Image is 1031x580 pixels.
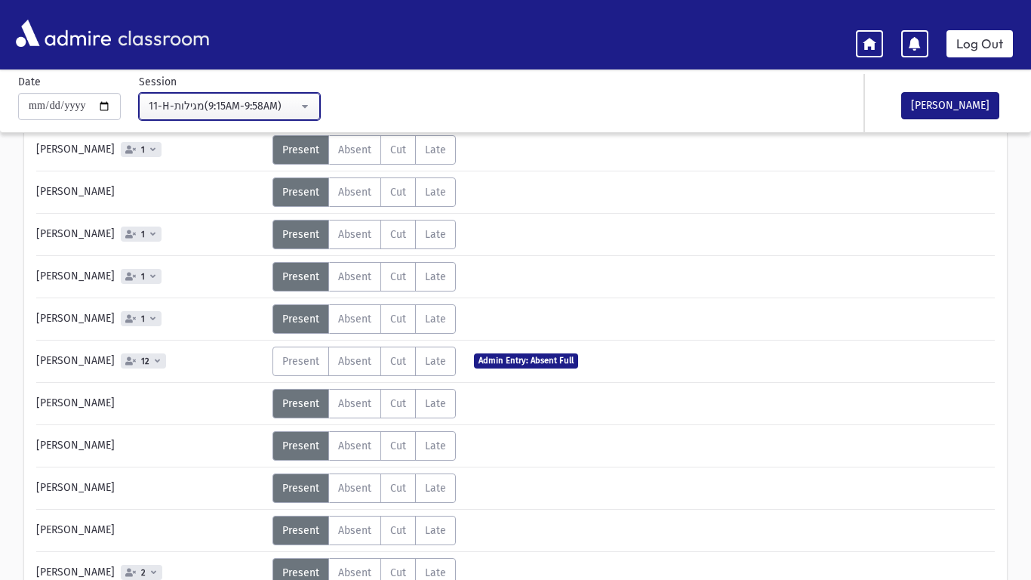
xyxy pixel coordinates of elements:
[282,355,319,368] span: Present
[272,431,456,461] div: AttTypes
[901,92,999,119] button: [PERSON_NAME]
[338,355,371,368] span: Absent
[338,270,371,283] span: Absent
[282,143,319,156] span: Present
[390,143,406,156] span: Cut
[282,228,319,241] span: Present
[338,482,371,495] span: Absent
[272,516,456,545] div: AttTypes
[149,98,298,114] div: 11-H-מגילות(9:15AM-9:58AM)
[282,440,319,452] span: Present
[272,220,456,249] div: AttTypes
[29,516,272,545] div: [PERSON_NAME]
[138,272,148,282] span: 1
[282,313,319,325] span: Present
[425,313,446,325] span: Late
[282,397,319,410] span: Present
[29,304,272,334] div: [PERSON_NAME]
[272,135,456,165] div: AttTypes
[29,220,272,249] div: [PERSON_NAME]
[425,440,446,452] span: Late
[390,440,406,452] span: Cut
[390,397,406,410] span: Cut
[138,356,152,366] span: 12
[29,474,272,503] div: [PERSON_NAME]
[390,355,406,368] span: Cut
[138,568,149,578] span: 2
[338,186,371,199] span: Absent
[390,186,406,199] span: Cut
[946,30,1013,57] a: Log Out
[425,397,446,410] span: Late
[282,524,319,537] span: Present
[390,270,406,283] span: Cut
[29,135,272,165] div: [PERSON_NAME]
[272,389,456,418] div: AttTypes
[139,93,320,120] button: 11-H-מגילות(9:15AM-9:58AM)
[138,145,148,155] span: 1
[338,440,371,452] span: Absent
[390,566,406,579] span: Cut
[29,177,272,207] div: [PERSON_NAME]
[390,313,406,325] span: Cut
[18,74,41,90] label: Date
[390,228,406,241] span: Cut
[282,566,319,579] span: Present
[338,143,371,156] span: Absent
[338,566,371,579] span: Absent
[338,313,371,325] span: Absent
[272,177,456,207] div: AttTypes
[390,482,406,495] span: Cut
[29,431,272,461] div: [PERSON_NAME]
[138,314,148,324] span: 1
[425,143,446,156] span: Late
[390,524,406,537] span: Cut
[272,304,456,334] div: AttTypes
[29,347,272,376] div: [PERSON_NAME]
[425,482,446,495] span: Late
[282,270,319,283] span: Present
[425,228,446,241] span: Late
[338,524,371,537] span: Absent
[272,474,456,503] div: AttTypes
[338,397,371,410] span: Absent
[29,262,272,292] div: [PERSON_NAME]
[272,262,456,292] div: AttTypes
[425,186,446,199] span: Late
[29,389,272,418] div: [PERSON_NAME]
[282,186,319,199] span: Present
[474,353,578,368] span: Admin Entry: Absent Full
[139,74,177,90] label: Session
[425,270,446,283] span: Late
[272,347,456,376] div: AttTypes
[338,228,371,241] span: Absent
[282,482,319,495] span: Present
[138,230,148,239] span: 1
[115,14,210,54] span: classroom
[425,355,446,368] span: Late
[12,16,115,51] img: AdmirePro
